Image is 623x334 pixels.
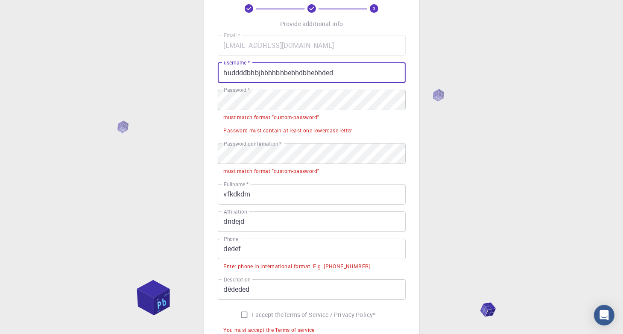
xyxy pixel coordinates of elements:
[284,311,375,319] a: Terms of Service / Privacy Policy*
[224,59,250,66] label: username
[224,126,352,135] div: Password must contain at least one lowercase letter
[373,6,375,12] text: 3
[224,86,250,94] label: Password
[224,262,370,271] div: Enter phone in international format. E.g. [PHONE_NUMBER]
[224,208,247,215] label: Affiliation
[224,235,238,243] label: Phone
[224,167,319,176] div: must match format "custom-password"
[252,311,284,319] span: I accept the
[224,113,319,122] div: must match format "custom-password"
[224,181,249,188] label: Fullname
[224,32,240,39] label: Email
[224,140,281,147] label: Password confirmation
[224,276,251,283] label: Description
[280,20,343,28] p: Provide additional info
[594,305,614,325] div: Open Intercom Messenger
[284,311,375,319] p: Terms of Service / Privacy Policy *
